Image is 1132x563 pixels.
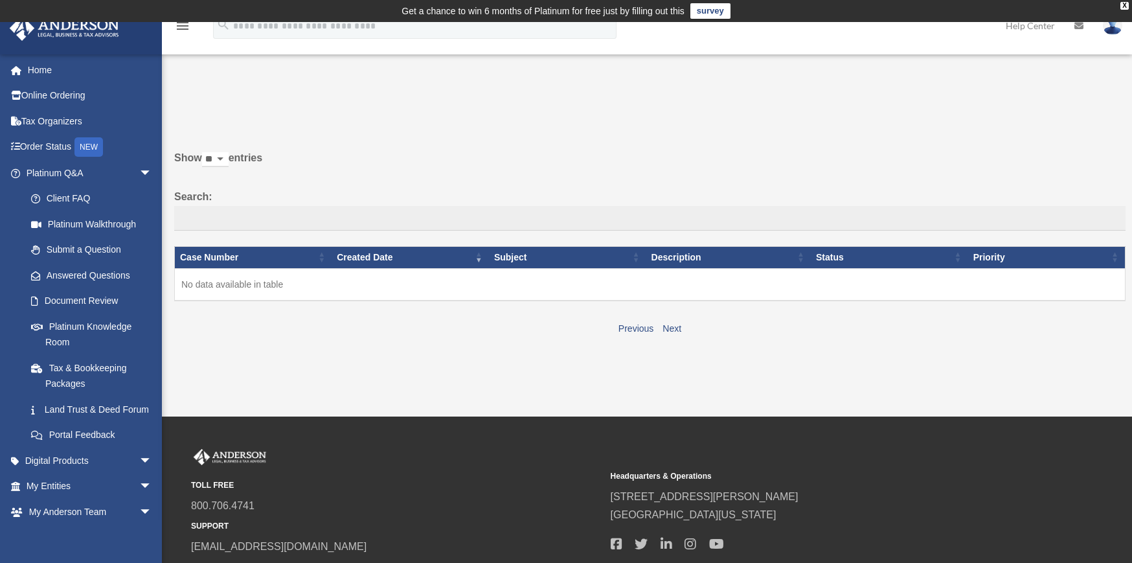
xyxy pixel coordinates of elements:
a: survey [690,3,730,19]
a: Client FAQ [18,186,165,212]
img: Anderson Advisors Platinum Portal [191,449,269,466]
input: Search: [174,206,1126,231]
a: [GEOGRAPHIC_DATA][US_STATE] [611,509,776,520]
img: User Pic [1103,16,1122,35]
a: Portal Feedback [18,422,165,448]
span: arrow_drop_down [139,499,165,525]
label: Show entries [174,149,1126,180]
i: menu [175,18,190,34]
small: TOLL FREE [191,479,602,492]
small: SUPPORT [191,520,602,533]
div: Get a chance to win 6 months of Platinum for free just by filling out this [402,3,685,19]
th: Case Number: activate to sort column ascending [175,246,332,268]
a: Platinum Q&Aarrow_drop_down [9,160,165,186]
a: Document Review [18,288,165,314]
span: arrow_drop_down [139,160,165,187]
a: 800.706.4741 [191,500,255,511]
i: search [216,17,231,32]
a: Tax Organizers [9,108,172,134]
td: No data available in table [175,268,1126,301]
th: Created Date: activate to sort column ascending [332,246,489,268]
a: Answered Questions [18,262,159,288]
a: Online Ordering [9,83,172,109]
a: Previous [618,323,653,334]
a: menu [175,23,190,34]
select: Showentries [202,152,229,167]
span: arrow_drop_down [139,474,165,500]
a: My Anderson Teamarrow_drop_down [9,499,172,525]
th: Priority: activate to sort column ascending [968,246,1126,268]
a: Platinum Walkthrough [18,211,165,237]
div: close [1120,2,1129,10]
a: Order StatusNEW [9,134,172,161]
img: Anderson Advisors Platinum Portal [6,16,123,41]
a: Digital Productsarrow_drop_down [9,448,172,474]
a: [EMAIL_ADDRESS][DOMAIN_NAME] [191,541,367,552]
div: NEW [74,137,103,157]
a: My Entitiesarrow_drop_down [9,474,172,500]
th: Description: activate to sort column ascending [646,246,811,268]
a: Next [662,323,681,334]
a: Tax & Bookkeeping Packages [18,355,165,396]
a: Platinum Knowledge Room [18,314,165,355]
a: Home [9,57,172,83]
span: arrow_drop_down [139,448,165,474]
a: Submit a Question [18,237,165,263]
small: Headquarters & Operations [611,470,1021,483]
label: Search: [174,188,1126,231]
a: [STREET_ADDRESS][PERSON_NAME] [611,491,798,502]
th: Subject: activate to sort column ascending [489,246,646,268]
th: Status: activate to sort column ascending [811,246,968,268]
a: Land Trust & Deed Forum [18,396,165,422]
